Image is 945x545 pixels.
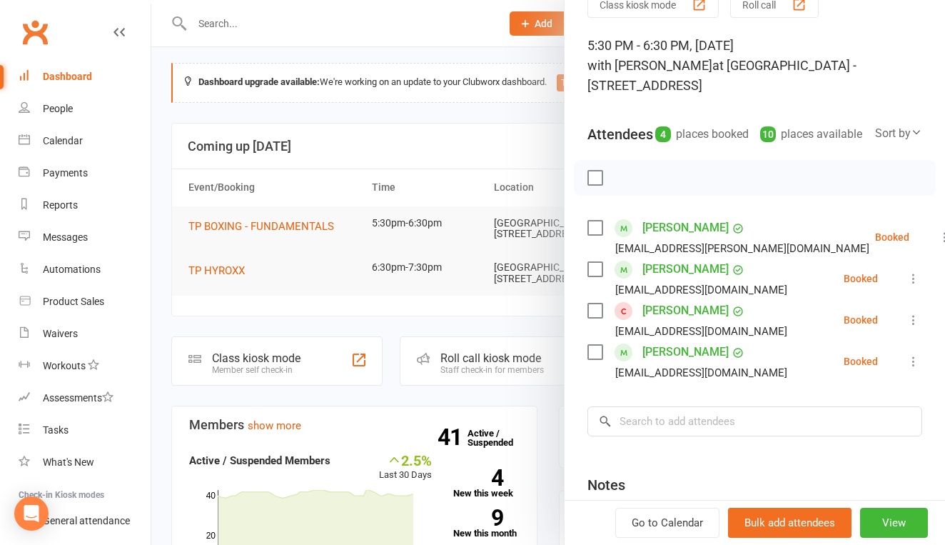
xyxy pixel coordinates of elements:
[43,103,73,114] div: People
[43,71,92,82] div: Dashboard
[19,125,151,157] a: Calendar
[19,221,151,254] a: Messages
[875,232,909,242] div: Booked
[642,299,729,322] a: [PERSON_NAME]
[760,126,776,142] div: 10
[43,199,78,211] div: Reports
[844,356,878,366] div: Booked
[43,296,104,307] div: Product Sales
[655,126,671,142] div: 4
[860,508,928,538] button: View
[19,382,151,414] a: Assessments
[642,341,729,364] a: [PERSON_NAME]
[587,475,625,495] div: Notes
[19,157,151,189] a: Payments
[43,264,101,275] div: Automations
[615,281,787,299] div: [EMAIL_ADDRESS][DOMAIN_NAME]
[19,505,151,537] a: General attendance kiosk mode
[615,239,869,258] div: [EMAIL_ADDRESS][PERSON_NAME][DOMAIN_NAME]
[14,496,49,531] div: Open Intercom Messenger
[19,254,151,286] a: Automations
[615,508,719,538] a: Go to Calendar
[43,135,83,146] div: Calendar
[43,360,86,371] div: Workouts
[615,322,787,341] div: [EMAIL_ADDRESS][DOMAIN_NAME]
[43,515,130,526] div: General attendance
[43,456,94,468] div: What's New
[642,216,729,239] a: [PERSON_NAME]
[19,350,151,382] a: Workouts
[587,58,712,73] span: with [PERSON_NAME]
[19,286,151,318] a: Product Sales
[875,124,922,143] div: Sort by
[19,61,151,93] a: Dashboard
[19,446,151,479] a: What's New
[642,258,729,281] a: [PERSON_NAME]
[17,14,53,50] a: Clubworx
[844,274,878,284] div: Booked
[587,406,922,436] input: Search to add attendees
[760,124,862,144] div: places available
[43,392,113,404] div: Assessments
[19,189,151,221] a: Reports
[844,315,878,325] div: Booked
[728,508,851,538] button: Bulk add attendees
[587,36,922,96] div: 5:30 PM - 6:30 PM, [DATE]
[19,414,151,446] a: Tasks
[19,93,151,125] a: People
[19,318,151,350] a: Waivers
[587,124,653,144] div: Attendees
[43,328,78,339] div: Waivers
[43,424,69,436] div: Tasks
[587,58,856,93] span: at [GEOGRAPHIC_DATA] - [STREET_ADDRESS]
[615,364,787,382] div: [EMAIL_ADDRESS][DOMAIN_NAME]
[655,124,749,144] div: places booked
[43,231,88,243] div: Messages
[43,167,88,179] div: Payments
